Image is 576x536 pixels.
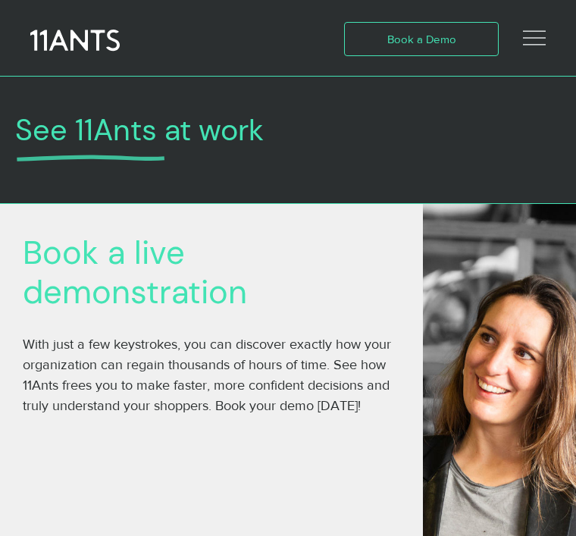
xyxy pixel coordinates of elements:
[523,27,546,49] svg: Open Site Navigation
[23,233,400,312] h2: Book a live demonstration
[344,22,499,56] a: Book a Demo
[23,334,400,416] p: With just a few keystrokes, you can discover exactly how your organization can regain thousands o...
[15,111,264,149] span: See 11Ants at work
[387,31,456,47] span: Book a Demo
